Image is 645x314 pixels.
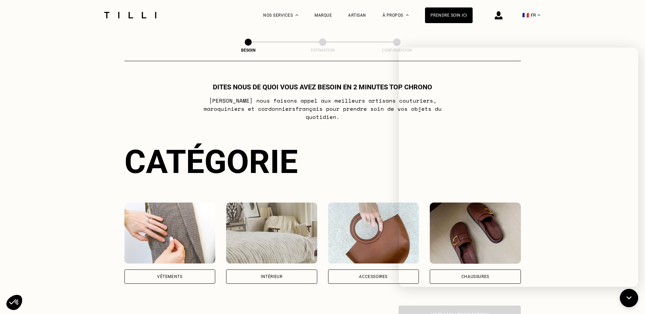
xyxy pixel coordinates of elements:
[315,13,332,18] a: Marque
[495,11,503,19] img: icône connexion
[359,275,388,279] div: Accessoires
[363,48,431,53] div: Confirmation
[538,14,540,16] img: menu déroulant
[348,13,366,18] a: Artisan
[295,14,298,16] img: Menu déroulant
[124,203,216,264] img: Vêtements
[328,203,419,264] img: Accessoires
[124,143,521,181] div: Catégorie
[425,7,473,23] a: Prendre soin ici
[289,48,357,53] div: Estimation
[102,12,159,18] img: Logo du service de couturière Tilli
[226,203,317,264] img: Intérieur
[188,97,457,121] p: [PERSON_NAME] nous faisons appel aux meilleurs artisans couturiers , maroquiniers et cordonniers ...
[522,12,529,18] span: 🇫🇷
[399,48,638,287] iframe: AGO chatbot
[214,48,282,53] div: Besoin
[213,83,432,91] h1: Dites nous de quoi vous avez besoin en 2 minutes top chrono
[261,275,282,279] div: Intérieur
[157,275,182,279] div: Vêtements
[406,14,409,16] img: Menu déroulant à propos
